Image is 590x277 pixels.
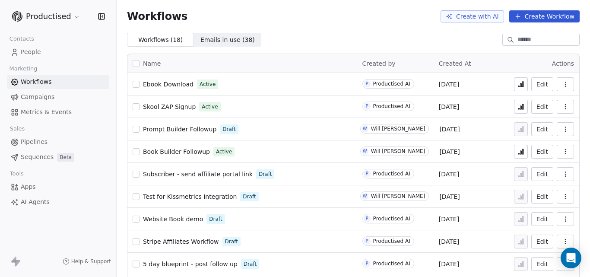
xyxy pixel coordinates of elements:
a: Book Builder Followup [143,147,210,156]
a: Workflows [7,75,109,89]
a: People [7,45,109,59]
button: Create with AI [441,10,504,22]
button: Create Workflow [509,10,580,22]
span: Sequences [21,153,54,162]
span: Workflows [21,77,52,86]
button: Edit [531,100,553,114]
span: Draft [243,193,256,201]
span: [DATE] [439,102,459,111]
div: W [363,148,367,155]
span: Marketing [6,62,41,75]
span: Draft [225,238,238,245]
div: W [363,193,367,200]
span: [DATE] [439,147,460,156]
div: Productised AI [373,81,410,87]
button: Edit [531,122,553,136]
span: 5 day blueprint - post follow up [143,261,238,267]
a: Stripe Affiliates Workflow [143,237,219,246]
span: Emails in use ( 38 ) [200,35,255,45]
a: Help & Support [63,258,111,265]
span: [DATE] [439,192,460,201]
a: 5 day blueprint - post follow up [143,260,238,268]
a: Apps [7,180,109,194]
a: Test for Kissmetrics Integration [143,192,237,201]
span: Campaigns [21,92,54,102]
span: Productised [26,11,71,22]
span: [DATE] [439,80,459,89]
span: Active [202,103,218,111]
div: Productised AI [373,261,410,267]
span: Active [216,148,232,156]
div: Productised AI [373,171,410,177]
span: [DATE] [439,125,460,134]
span: Prompt Builder Followup [143,126,216,133]
span: Test for Kissmetrics Integration [143,193,237,200]
span: Apps [21,182,36,191]
div: P [366,80,368,87]
span: Stripe Affiliates Workflow [143,238,219,245]
button: Edit [531,167,553,181]
span: Created by [362,60,396,67]
img: Logo%20(1).svg [12,11,22,22]
span: Help & Support [71,258,111,265]
a: AI Agents [7,195,109,209]
a: Campaigns [7,90,109,104]
span: Website Book demo [143,216,203,223]
div: Open Intercom Messenger [561,248,581,268]
div: Will [PERSON_NAME] [371,148,425,154]
span: Workflows [127,10,187,22]
span: Sales [6,122,29,135]
span: [DATE] [439,260,459,268]
div: P [366,260,368,267]
button: Edit [531,190,553,204]
div: P [366,103,368,110]
span: Actions [552,60,574,67]
div: Will [PERSON_NAME] [371,126,425,132]
span: Beta [57,153,74,162]
div: Productised AI [373,216,410,222]
span: Draft [244,260,257,268]
span: Draft [222,125,235,133]
button: Edit [531,257,553,271]
span: Contacts [6,32,38,45]
a: Prompt Builder Followup [143,125,216,134]
span: Active [200,80,216,88]
a: SequencesBeta [7,150,109,164]
div: P [366,238,368,245]
div: W [363,125,367,132]
span: Created At [439,60,471,67]
button: Edit [531,77,553,91]
span: AI Agents [21,197,50,207]
span: Name [143,59,161,68]
span: Tools [6,167,27,180]
span: Metrics & Events [21,108,72,117]
span: Draft [209,215,222,223]
button: Edit [531,212,553,226]
a: Ebook Download [143,80,193,89]
a: Pipelines [7,135,109,149]
span: People [21,48,41,57]
span: Subscriber - send affiliate portal link [143,171,253,178]
button: Edit [531,145,553,159]
div: P [366,215,368,222]
span: [DATE] [439,237,459,246]
span: Skool ZAP Signup [143,103,196,110]
button: Edit [531,235,553,248]
div: Will [PERSON_NAME] [371,193,425,199]
span: [DATE] [439,170,459,178]
span: Book Builder Followup [143,148,210,155]
span: Pipelines [21,137,48,146]
div: P [366,170,368,177]
a: Metrics & Events [7,105,109,119]
span: [DATE] [439,215,459,223]
a: Skool ZAP Signup [143,102,196,111]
